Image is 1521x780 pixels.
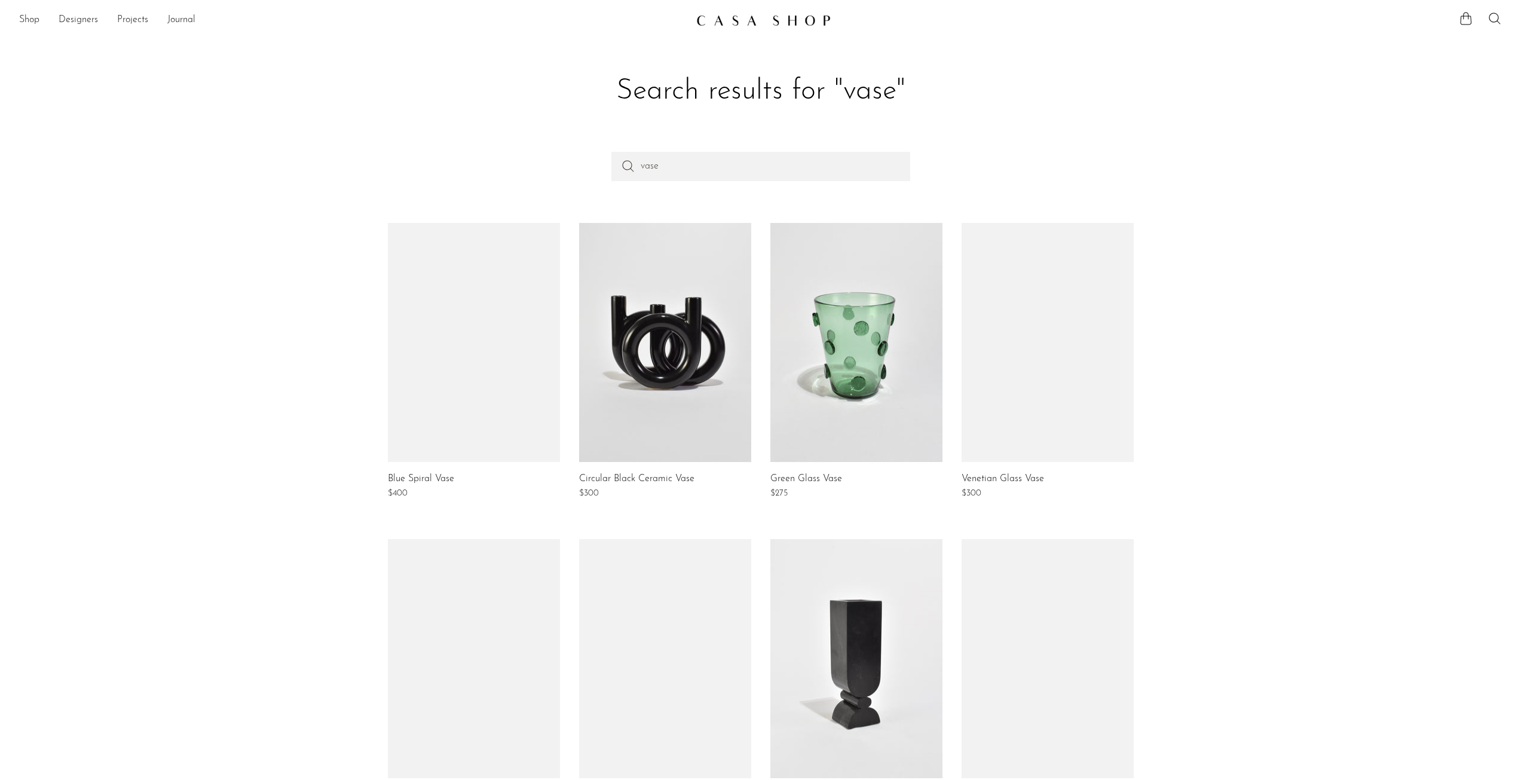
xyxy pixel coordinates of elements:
[19,10,687,30] ul: NEW HEADER MENU
[579,489,599,498] span: $300
[19,13,39,28] a: Shop
[611,152,910,181] input: Perform a search
[962,474,1044,485] a: Venetian Glass Vase
[388,474,454,485] a: Blue Spiral Vase
[59,13,98,28] a: Designers
[388,489,408,498] span: $400
[397,73,1124,110] h1: Search results for "vase"
[770,489,788,498] span: $275
[579,474,694,485] a: Circular Black Ceramic Vase
[167,13,195,28] a: Journal
[770,474,842,485] a: Green Glass Vase
[117,13,148,28] a: Projects
[19,10,687,30] nav: Desktop navigation
[962,489,981,498] span: $300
